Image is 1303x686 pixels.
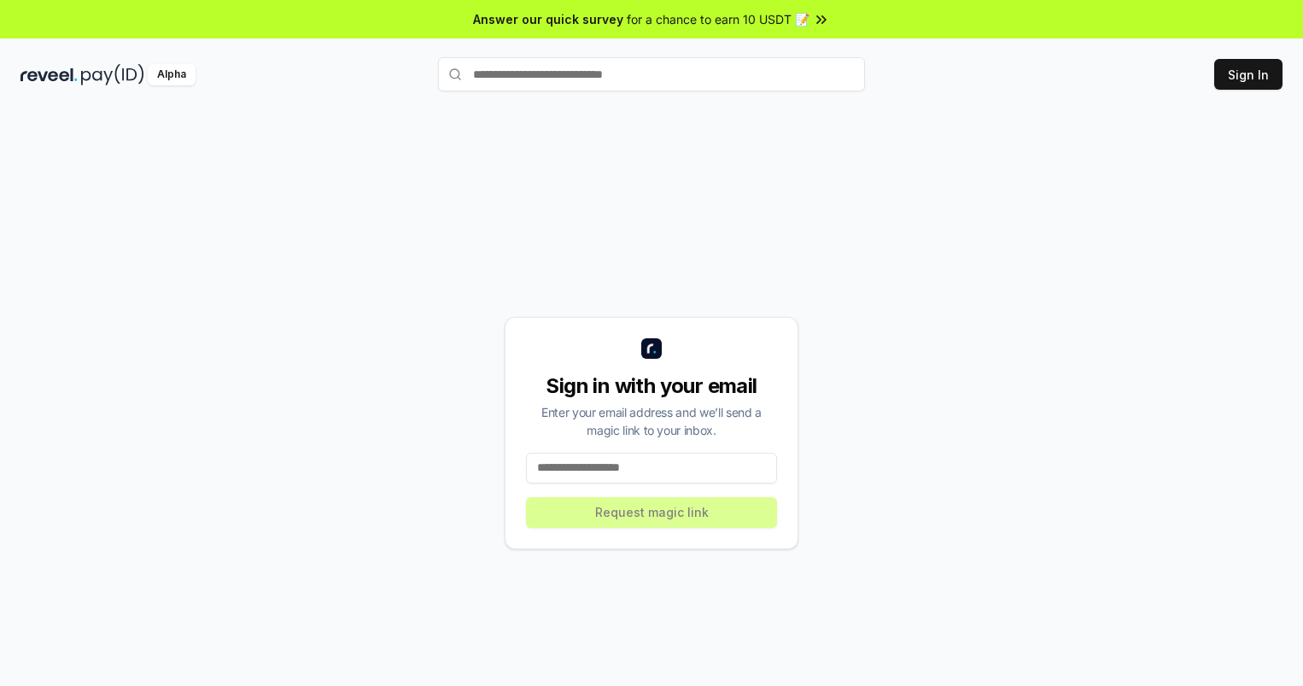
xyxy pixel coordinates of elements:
span: Answer our quick survey [473,10,623,28]
div: Enter your email address and we’ll send a magic link to your inbox. [526,403,777,439]
div: Alpha [148,64,196,85]
img: logo_small [641,338,662,359]
span: for a chance to earn 10 USDT 📝 [627,10,809,28]
div: Sign in with your email [526,372,777,400]
img: pay_id [81,64,144,85]
button: Sign In [1214,59,1283,90]
img: reveel_dark [20,64,78,85]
